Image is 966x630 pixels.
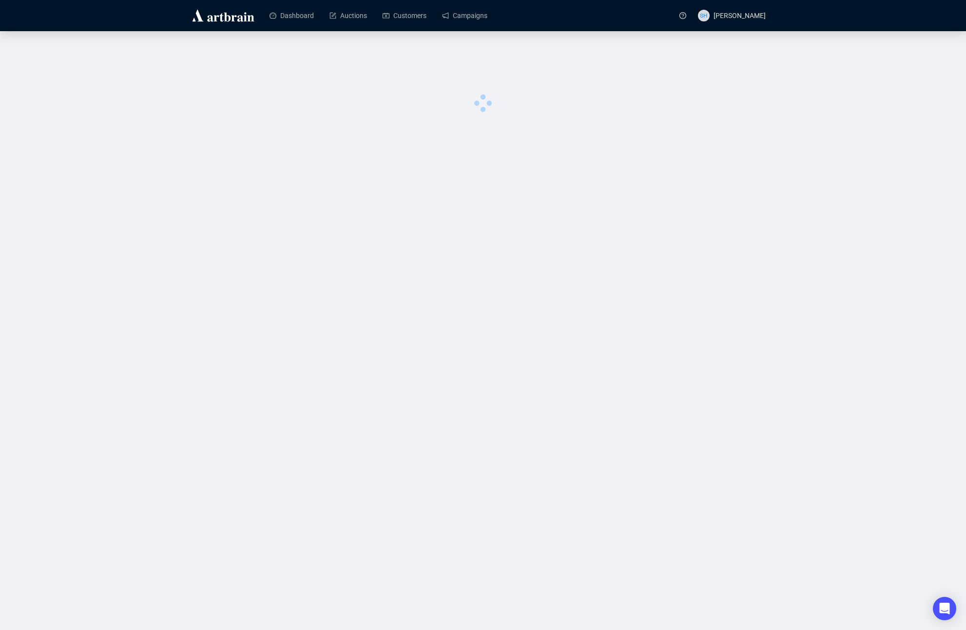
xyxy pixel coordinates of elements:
a: Campaigns [442,3,487,28]
div: Open Intercom Messenger [933,597,956,620]
a: Auctions [329,3,367,28]
span: [PERSON_NAME] [714,12,766,19]
span: SH [700,11,707,20]
a: Customers [383,3,426,28]
img: logo [191,8,256,23]
span: question-circle [679,12,686,19]
a: Dashboard [270,3,314,28]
